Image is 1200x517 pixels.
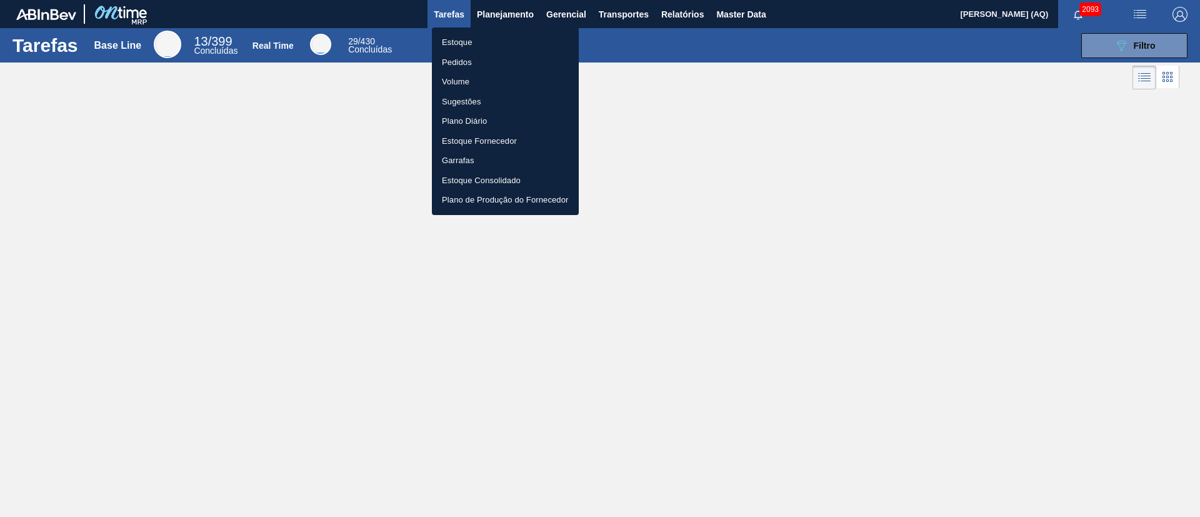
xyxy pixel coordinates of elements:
[432,171,579,191] a: Estoque Consolidado
[432,190,579,210] a: Plano de Produção do Fornecedor
[432,72,579,92] a: Volume
[432,131,579,151] a: Estoque Fornecedor
[432,53,579,73] a: Pedidos
[432,151,579,171] a: Garrafas
[432,33,579,53] a: Estoque
[432,111,579,131] a: Plano Diário
[432,92,579,112] a: Sugestões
